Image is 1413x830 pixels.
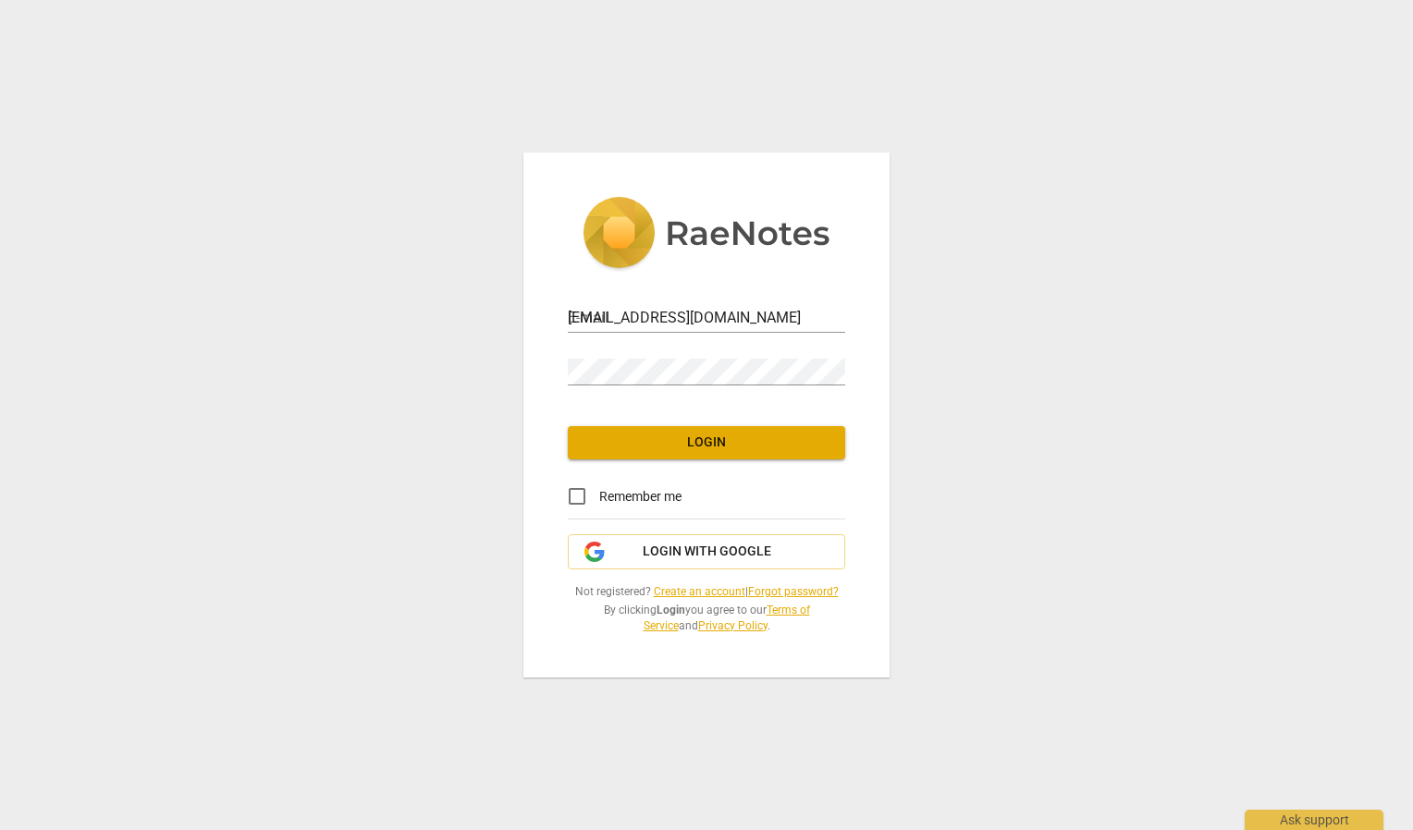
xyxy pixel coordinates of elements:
[654,585,745,598] a: Create an account
[748,585,839,598] a: Forgot password?
[568,603,845,633] span: By clicking you agree to our and .
[644,604,810,632] a: Terms of Service
[583,197,830,273] img: 5ac2273c67554f335776073100b6d88f.svg
[568,534,845,569] button: Login with Google
[583,433,830,452] span: Login
[568,584,845,600] span: Not registered? |
[643,543,771,561] span: Login with Google
[568,426,845,459] button: Login
[698,619,768,632] a: Privacy Policy
[599,487,682,507] span: Remember me
[1245,810,1383,830] div: Ask support
[657,604,685,616] b: Login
